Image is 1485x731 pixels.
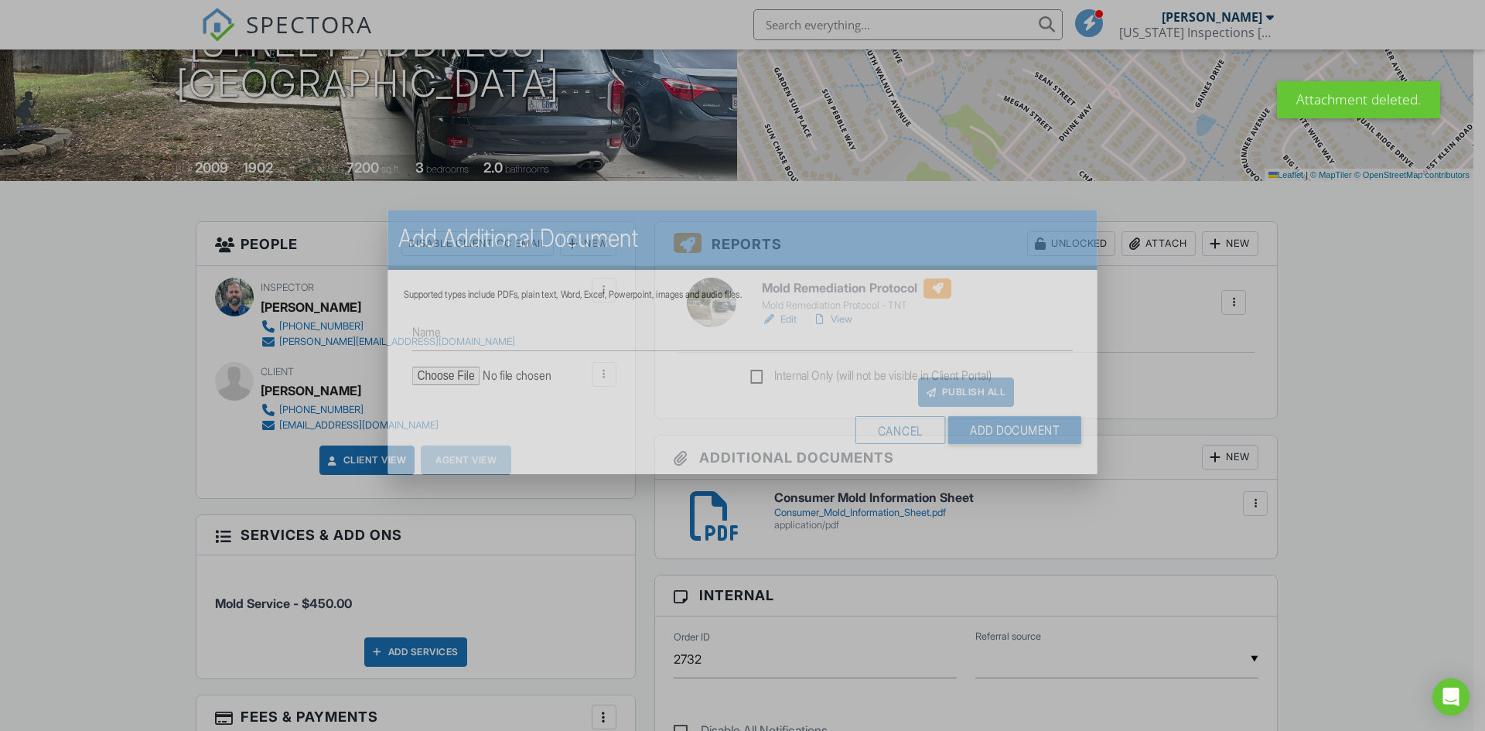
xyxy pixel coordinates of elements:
div: Supported types include PDFs, plain text, Word, Excel, Powerpoint, images and audio files. [404,289,1081,301]
div: Open Intercom Messenger [1432,678,1470,716]
div: Attachment deleted. [1277,81,1440,118]
label: Name [412,323,441,340]
h2: Add Additional Document [398,223,1087,254]
div: Cancel [855,416,945,444]
label: Internal Only (will not be visible in Client Portal) [750,368,992,388]
input: Add Document [948,416,1081,444]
